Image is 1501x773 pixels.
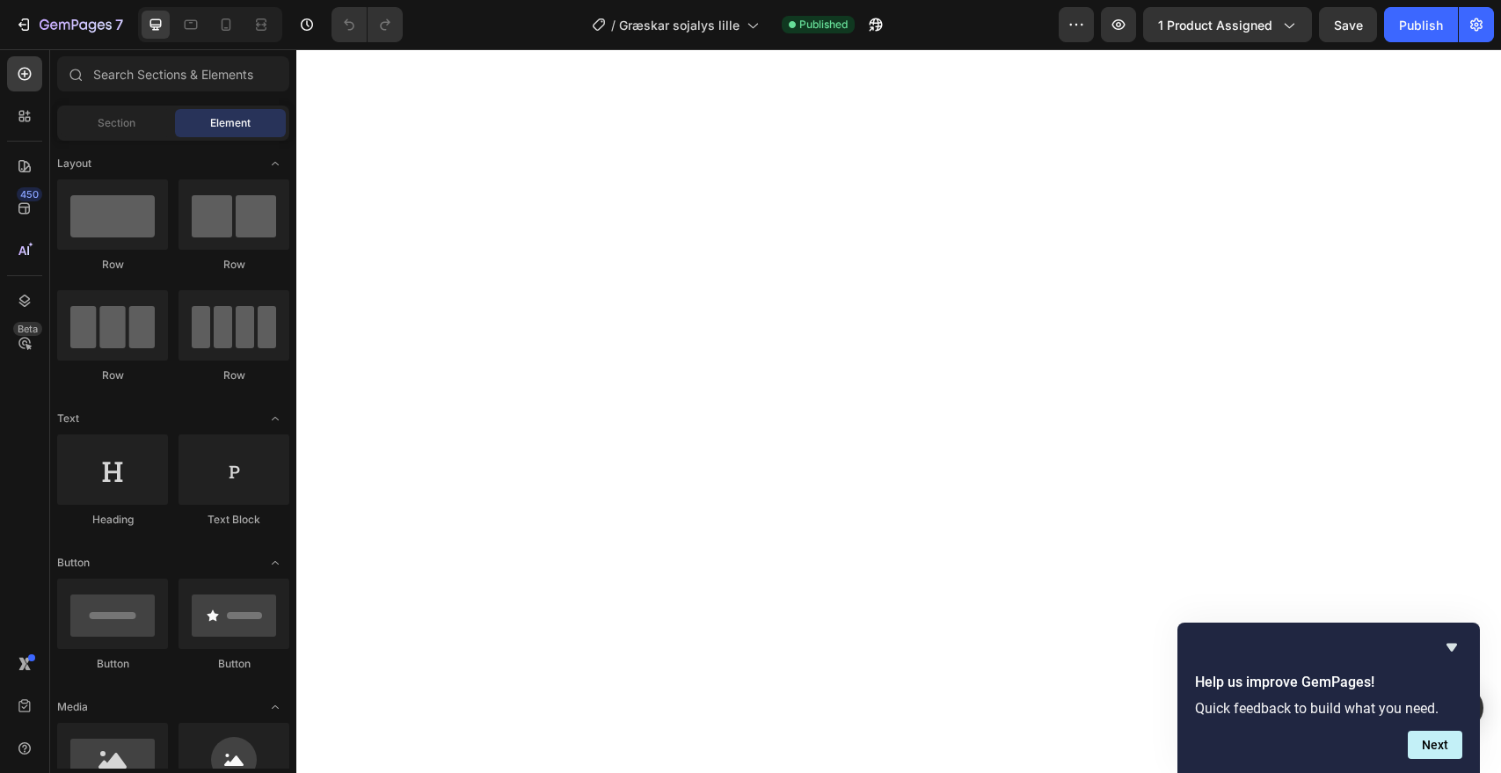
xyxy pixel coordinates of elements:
div: Button [179,656,289,672]
span: Text [57,411,79,427]
span: Græskar sojalys lille [619,16,740,34]
span: Toggle open [261,693,289,721]
span: Section [98,115,135,131]
div: Beta [13,322,42,336]
div: Heading [57,512,168,528]
button: Save [1319,7,1377,42]
button: 7 [7,7,131,42]
div: Text Block [179,512,289,528]
div: Button [57,656,168,672]
p: Quick feedback to build what you need. [1195,700,1462,717]
span: Layout [57,156,91,171]
span: Published [799,17,848,33]
span: Element [210,115,251,131]
button: Next question [1408,731,1462,759]
div: Row [57,257,168,273]
button: Hide survey [1441,637,1462,658]
input: Search Sections & Elements [57,56,289,91]
span: 1 product assigned [1158,16,1272,34]
span: Toggle open [261,149,289,178]
span: / [611,16,616,34]
span: Save [1334,18,1363,33]
div: Row [179,368,289,383]
span: Toggle open [261,405,289,433]
div: Help us improve GemPages! [1195,637,1462,759]
div: Undo/Redo [332,7,403,42]
iframe: Design area [296,49,1501,773]
button: Publish [1384,7,1458,42]
h2: Help us improve GemPages! [1195,672,1462,693]
p: 7 [115,14,123,35]
button: 1 product assigned [1143,7,1312,42]
span: Toggle open [261,549,289,577]
div: Publish [1399,16,1443,34]
div: Row [179,257,289,273]
span: Button [57,555,90,571]
div: Row [57,368,168,383]
span: Media [57,699,88,715]
div: 450 [17,187,42,201]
